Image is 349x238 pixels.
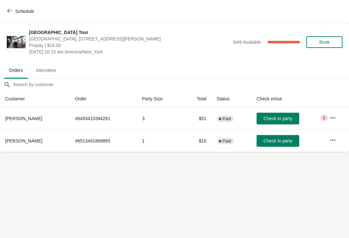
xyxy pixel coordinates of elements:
span: [GEOGRAPHIC_DATA], [STREET_ADDRESS][PERSON_NAME] [29,36,230,42]
span: [PERSON_NAME] [5,138,42,143]
span: Check in party [263,116,292,121]
td: 3 [137,108,182,130]
span: 0 of 4 Available [233,40,261,45]
th: Status [212,90,251,108]
span: Book [319,40,330,45]
span: 1 [323,115,325,120]
span: Orders [4,64,28,76]
span: [DATE] 10:15 am America/New_York [29,49,230,55]
th: Party Size [137,90,182,108]
td: $10 [182,130,211,152]
th: Check in/out [251,90,324,108]
button: Schedule [3,6,39,17]
td: 1 [137,130,182,152]
span: Check in party [263,138,292,143]
td: # 6493410394281 [70,108,137,130]
span: [PERSON_NAME] [5,116,42,121]
td: $51 [182,108,211,130]
img: City Hall Tower Tour [7,36,26,49]
span: Prepay | $16.00 [29,42,230,49]
td: # 6513491869865 [70,130,137,152]
button: Check in party [257,113,299,124]
button: Book [306,36,343,48]
th: Order [70,90,137,108]
input: Search by customer [13,79,349,90]
span: Paid [223,116,231,121]
span: [GEOGRAPHIC_DATA] Tour [29,29,230,36]
button: Check in party [257,135,299,147]
span: Schedule [15,9,34,14]
span: Attendees [31,64,61,76]
th: Total [182,90,211,108]
span: Paid [223,139,231,144]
